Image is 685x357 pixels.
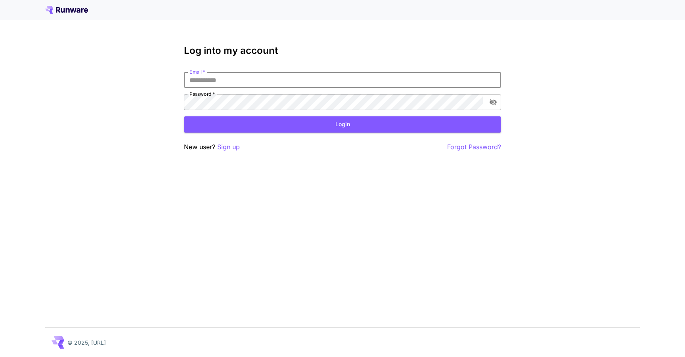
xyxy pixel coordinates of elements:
label: Password [189,91,215,97]
label: Email [189,68,205,75]
p: New user? [184,142,240,152]
button: Forgot Password? [447,142,501,152]
button: Sign up [217,142,240,152]
h3: Log into my account [184,45,501,56]
button: Login [184,116,501,133]
p: © 2025, [URL] [67,338,106,347]
button: toggle password visibility [486,95,500,109]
